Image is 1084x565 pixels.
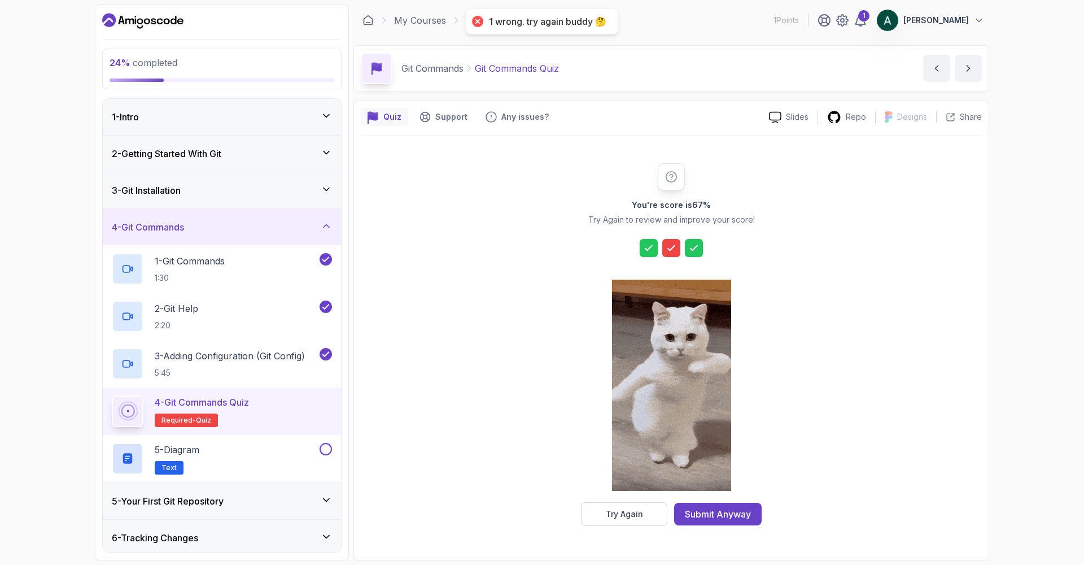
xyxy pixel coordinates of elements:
p: 1:30 [155,272,225,284]
div: Submit Anyway [685,507,751,521]
button: Support button [413,108,474,126]
button: 3-Adding Configuration (Git Config)5:45 [112,348,332,380]
p: 1 - Git Commands [155,254,225,268]
h3: 1 - Intro [112,110,139,124]
button: quiz button [361,108,408,126]
button: 4-Git Commands [103,209,341,245]
p: Support [435,111,467,123]
p: Designs [897,111,927,123]
p: 4 - Git Commands Quiz [155,395,249,409]
p: 1 Points [773,15,799,26]
p: 2:20 [155,320,198,331]
img: user profile image [877,10,898,31]
button: next content [955,55,982,82]
a: My Courses [394,14,446,27]
button: Feedback button [479,108,556,126]
button: 6-Tracking Changes [103,520,341,556]
button: 4-Git Commands QuizRequired-quiz [112,395,332,427]
h3: 6 - Tracking Changes [112,531,198,545]
h2: You're score is 67 % [632,199,711,211]
div: 1 wrong. try again buddy 🤔 [489,16,606,28]
button: 2-Git Help2:20 [112,301,332,332]
span: Text [161,463,177,472]
span: quiz [196,416,211,425]
span: 24 % [110,57,130,68]
h3: 3 - Git Installation [112,184,181,197]
a: Dashboard [102,12,183,30]
p: Try Again to review and improve your score! [588,214,755,225]
button: Try Again [581,502,667,526]
p: 5 - Diagram [155,443,199,457]
p: Any issues? [501,111,549,123]
a: Repo [818,110,875,124]
button: 3-Git Installation [103,172,341,208]
h3: 2 - Getting Started With Git [112,147,221,160]
button: Share [936,111,982,123]
p: Quiz [383,111,401,123]
button: user profile image[PERSON_NAME] [876,9,985,32]
div: Try Again [606,508,643,520]
a: Dashboard [362,15,374,26]
button: previous content [923,55,950,82]
img: cool-cat [612,280,731,491]
p: [PERSON_NAME] [903,15,969,26]
p: Git Commands Quiz [475,62,559,75]
h3: 5 - Your First Git Repository [112,494,224,508]
p: Repo [846,111,866,123]
p: Share [960,111,982,123]
div: 1 [858,10,869,21]
p: 5:45 [155,367,305,379]
p: 3 - Adding Configuration (Git Config) [155,349,305,363]
button: 1-Git Commands1:30 [112,253,332,285]
a: 1 [854,14,867,27]
span: Required- [161,416,196,425]
button: Submit Anyway [674,503,762,525]
h3: 4 - Git Commands [112,220,184,234]
p: 2 - Git Help [155,302,198,315]
button: 1-Intro [103,99,341,135]
button: 5-Your First Git Repository [103,483,341,519]
p: Slides [786,111,808,123]
span: completed [110,57,177,68]
p: Git Commands [401,62,464,75]
button: 5-DiagramText [112,443,332,475]
a: Slides [760,111,818,123]
button: 2-Getting Started With Git [103,136,341,172]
